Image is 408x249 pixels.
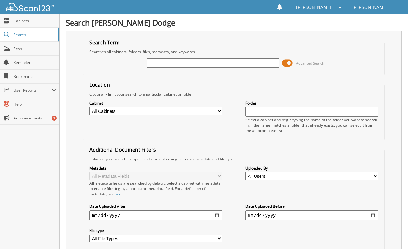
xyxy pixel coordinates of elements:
label: Date Uploaded After [89,204,222,209]
label: Uploaded By [245,165,378,171]
span: Cabinets [14,18,56,24]
span: Announcements [14,115,56,121]
input: end [245,210,378,220]
span: Advanced Search [296,61,324,66]
label: Metadata [89,165,222,171]
a: here [115,191,123,197]
span: Help [14,101,56,107]
legend: Additional Document Filters [86,146,159,153]
span: [PERSON_NAME] [296,5,331,9]
div: Select a cabinet and begin typing the name of the folder you want to search in. If the name match... [245,117,378,133]
img: scan123-logo-white.svg [6,3,54,11]
label: Date Uploaded Before [245,204,378,209]
input: start [89,210,222,220]
span: Scan [14,46,56,51]
span: User Reports [14,88,52,93]
span: Bookmarks [14,74,56,79]
label: Cabinet [89,101,222,106]
span: Search [14,32,55,38]
div: Optionally limit your search to a particular cabinet or folder [86,91,381,97]
h1: Search [PERSON_NAME] Dodge [66,17,402,28]
span: Reminders [14,60,56,65]
div: All metadata fields are searched by default. Select a cabinet with metadata to enable filtering b... [89,181,222,197]
label: File type [89,228,222,233]
span: [PERSON_NAME] [352,5,388,9]
div: 7 [52,116,57,121]
legend: Search Term [86,39,123,46]
legend: Location [86,81,113,88]
label: Folder [245,101,378,106]
div: Searches all cabinets, folders, files, metadata, and keywords [86,49,381,55]
div: Enhance your search for specific documents using filters such as date and file type. [86,156,381,162]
